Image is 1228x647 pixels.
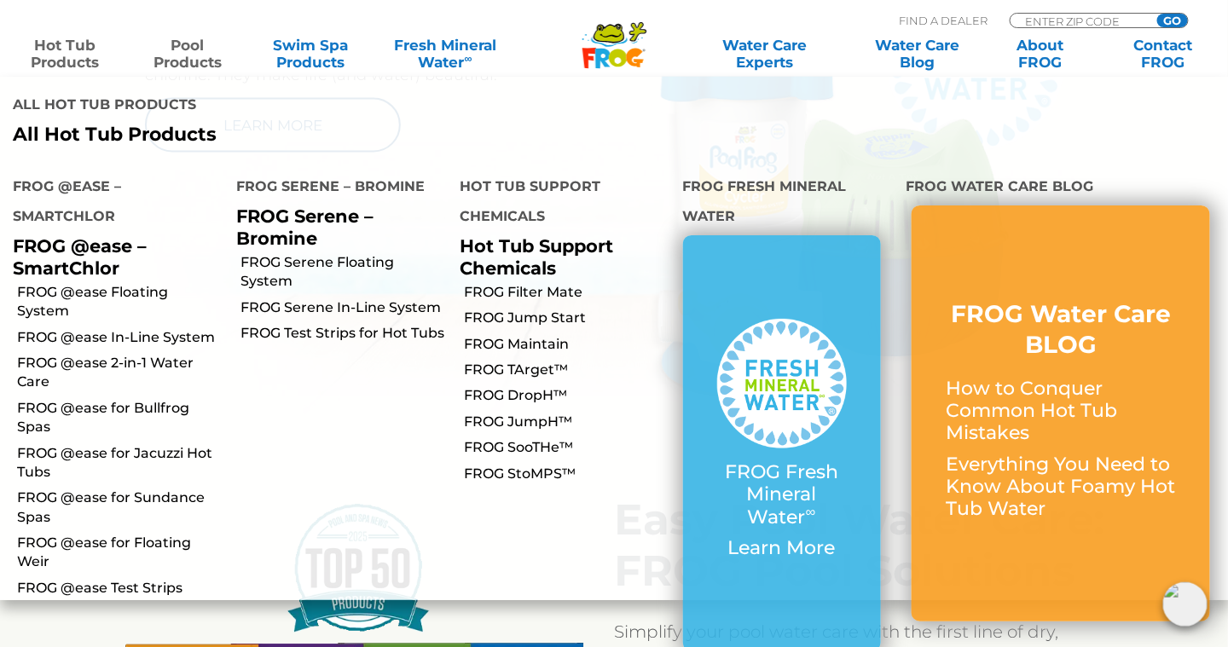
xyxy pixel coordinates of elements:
[140,37,235,71] a: PoolProducts
[899,13,988,28] p: Find A Dealer
[717,461,847,529] p: FROG Fresh Mineral Water
[240,253,447,292] a: FROG Serene Floating System
[464,309,670,327] a: FROG Jump Start
[236,171,434,205] h4: FROG Serene – Bromine
[464,413,670,431] a: FROG JumpH™
[13,124,601,146] a: All Hot Tub Products
[464,361,670,379] a: FROG TArget™
[13,171,211,235] h4: FROG @ease – SmartChlor
[1115,37,1211,71] a: ContactFROG
[464,335,670,354] a: FROG Maintain
[1163,582,1208,627] img: openIcon
[907,171,1216,205] h4: FROG Water Care Blog
[717,319,847,568] a: FROG Fresh Mineral Water∞ Learn More
[17,283,223,321] a: FROG @ease Floating System
[17,399,223,437] a: FROG @ease for Bullfrog Spas
[464,386,670,405] a: FROG DropH™
[870,37,965,71] a: Water CareBlog
[946,378,1176,445] p: How to Conquer Common Hot Tub Mistakes
[17,328,223,347] a: FROG @ease In-Line System
[13,90,601,124] h4: All Hot Tub Products
[717,537,847,559] p: Learn More
[993,37,1088,71] a: AboutFROG
[464,438,670,457] a: FROG SooTHe™
[236,205,434,248] p: FROG Serene – Bromine
[946,298,1176,361] h3: FROG Water Care BLOG
[946,298,1176,529] a: FROG Water Care BLOG How to Conquer Common Hot Tub Mistakes Everything You Need to Know About Foa...
[464,465,670,483] a: FROG StoMPS™
[460,235,613,278] a: Hot Tub Support Chemicals
[1023,14,1138,28] input: Zip Code Form
[1157,14,1188,27] input: GO
[17,354,223,392] a: FROG @ease 2-in-1 Water Care
[17,488,223,527] a: FROG @ease for Sundance Spas
[460,171,657,235] h4: Hot Tub Support Chemicals
[17,579,223,598] a: FROG @ease Test Strips
[240,298,447,317] a: FROG Serene In-Line System
[464,52,472,65] sup: ∞
[17,37,113,71] a: Hot TubProducts
[240,324,447,343] a: FROG Test Strips for Hot Tubs
[17,444,223,482] a: FROG @ease for Jacuzzi Hot Tubs
[687,37,843,71] a: Water CareExperts
[464,283,670,302] a: FROG Filter Mate
[385,37,505,71] a: Fresh MineralWater∞
[263,37,358,71] a: Swim SpaProducts
[806,503,816,520] sup: ∞
[683,171,881,235] h4: FROG Fresh Mineral Water
[13,235,211,278] p: FROG @ease – SmartChlor
[946,453,1176,521] p: Everything You Need to Know About Foamy Hot Tub Water
[17,534,223,572] a: FROG @ease for Floating Weir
